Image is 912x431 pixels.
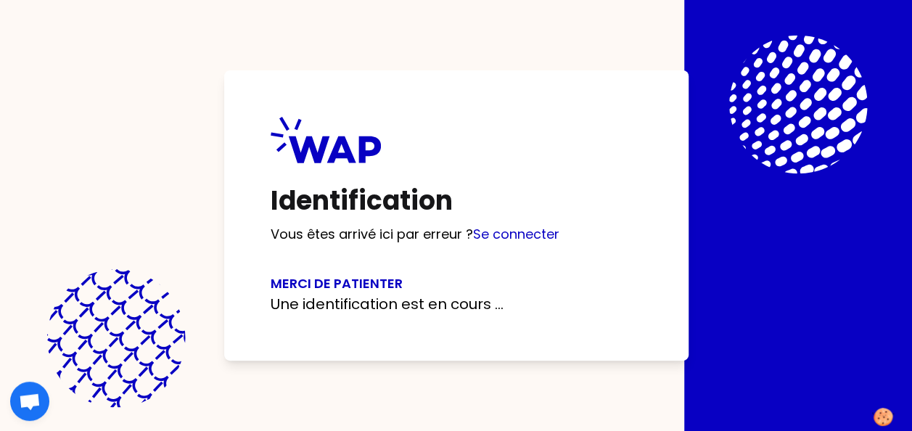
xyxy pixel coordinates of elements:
[271,186,642,215] h1: Identification
[271,294,642,314] p: Une identification est en cours ...
[10,382,49,421] div: Ouvrir le chat
[473,225,559,243] a: Se connecter
[271,224,642,245] p: Vous êtes arrivé ici par erreur ?
[271,274,642,294] h3: Merci de patienter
